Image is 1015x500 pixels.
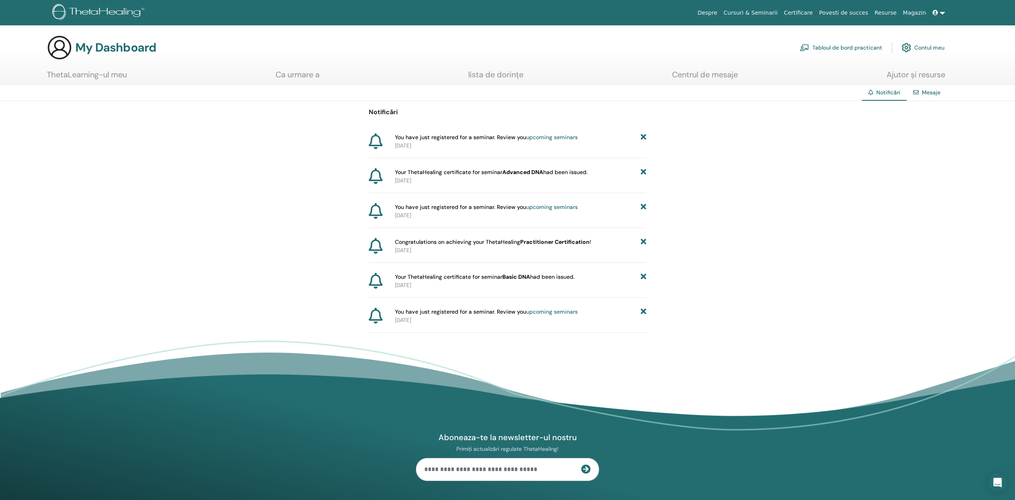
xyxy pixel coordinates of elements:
[395,142,646,150] p: [DATE]
[694,6,720,20] a: Despre
[47,35,72,60] img: generic-user-icon.jpg
[876,89,900,96] span: Notificări
[526,308,578,315] a: upcoming seminars
[369,107,646,117] p: Notificări
[887,70,945,85] a: Ajutor și resurse
[900,6,929,20] a: Magazin
[416,445,599,452] p: Primiți actualizări regulate ThetaHealing!
[395,316,646,324] p: [DATE]
[502,169,543,176] b: Advanced DNA
[902,39,944,56] a: Contul meu
[395,273,575,281] span: Your ThetaHealing certificate for seminar had been issued.
[395,211,646,220] p: [DATE]
[395,246,646,255] p: [DATE]
[526,134,578,141] a: upcoming seminars
[75,40,156,55] h3: My Dashboard
[395,176,646,185] p: [DATE]
[816,6,871,20] a: Povesti de succes
[468,70,523,85] a: lista de dorințe
[520,238,590,245] b: Practitioner Certification
[395,238,591,246] span: Congratulations on achieving your ThetaHealing !
[800,44,809,51] img: chalkboard-teacher.svg
[922,89,940,96] a: Mesaje
[672,70,738,85] a: Centrul de mesaje
[47,70,127,85] a: ThetaLearning-ul meu
[502,273,530,280] b: Basic DNA
[395,308,578,316] span: You have just registered for a seminar. Review you
[871,6,900,20] a: Resurse
[720,6,781,20] a: Cursuri & Seminarii
[395,203,578,211] span: You have just registered for a seminar. Review you
[781,6,816,20] a: Certificare
[902,41,911,54] img: cog.svg
[395,281,646,289] p: [DATE]
[800,39,882,56] a: Tabloul de bord practicant
[526,203,578,211] a: upcoming seminars
[395,133,578,142] span: You have just registered for a seminar. Review you
[395,168,588,176] span: Your ThetaHealing certificate for seminar had been issued.
[52,4,147,22] img: logo.png
[988,473,1007,492] div: Open Intercom Messenger
[416,432,599,443] h4: Aboneaza-te la newsletter-ul nostru
[276,70,320,85] a: Ca urmare a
